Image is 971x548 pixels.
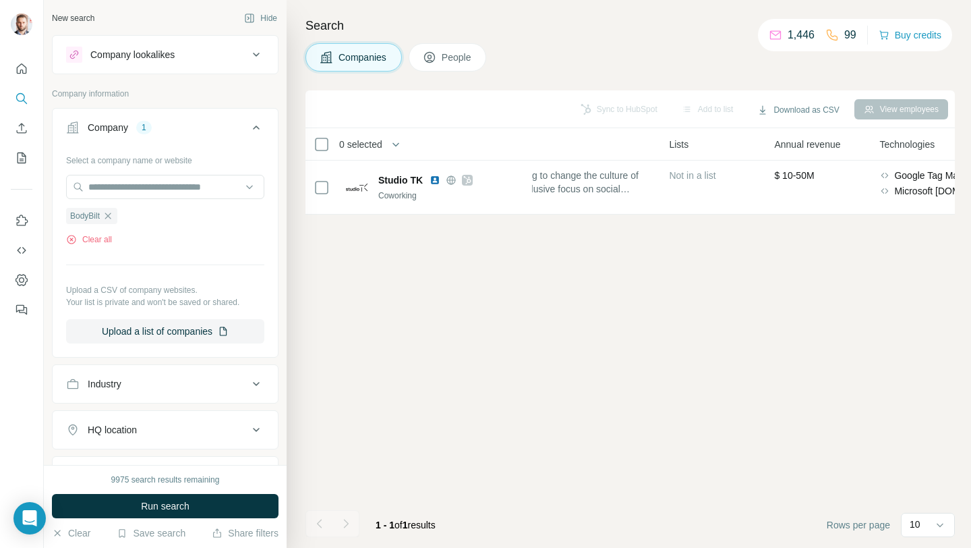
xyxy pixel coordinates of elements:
p: 99 [844,27,856,43]
div: Company lookalikes [90,48,175,61]
h4: Search [305,16,955,35]
div: New search [52,12,94,24]
span: results [376,520,436,530]
button: Use Surfe API [11,238,32,263]
div: Coworking [378,190,524,202]
div: Open Intercom Messenger [13,502,46,535]
span: BodyBilt [70,210,100,222]
span: $ 10-50M [774,170,814,181]
img: Logo of Studio TK [346,177,367,198]
div: Select a company name or website [66,149,264,167]
p: Your list is private and won't be saved or shared. [66,296,264,308]
button: Save search [117,526,185,540]
span: Not in a list [669,170,715,181]
span: People [442,51,473,64]
div: 1 [136,121,152,134]
span: 1 - 1 [376,520,394,530]
div: HQ location [88,423,137,437]
button: Share filters [212,526,278,540]
span: Studio TK [378,173,423,187]
span: Lists [669,138,688,151]
button: Industry [53,368,278,400]
p: Upload a CSV of company websites. [66,284,264,296]
button: Clear [52,526,90,540]
span: 1 [403,520,408,530]
button: HQ location [53,414,278,446]
span: Technologies [879,138,935,151]
button: Dashboard [11,268,32,292]
div: 9975 search results remaining [111,474,220,486]
button: My lists [11,146,32,170]
button: Use Surfe on LinkedIn [11,209,32,233]
span: Rows per page [827,518,890,532]
button: Buy credits [879,26,941,45]
button: Run search [52,494,278,518]
span: Studio TK is helping to change the culture of work. With our exclusive focus on social applicatio... [453,169,653,196]
p: 10 [910,518,920,531]
span: Run search [141,499,189,513]
img: LinkedIn logo [430,175,440,186]
button: Company lookalikes [53,38,278,71]
button: Annual revenue ($) [53,460,278,492]
button: Quick start [11,57,32,81]
p: 1,446 [788,27,815,43]
span: of [394,520,403,530]
button: Hide [235,8,287,28]
button: Company1 [53,111,278,149]
button: Search [11,86,32,111]
div: Company [88,121,128,134]
span: Annual revenue [774,138,840,151]
img: Avatar [11,13,32,35]
button: Download as CSV [748,100,848,120]
span: 0 selected [339,138,382,151]
button: Enrich CSV [11,116,32,140]
p: Company information [52,88,278,100]
button: Upload a list of companies [66,319,264,344]
button: Feedback [11,298,32,322]
span: Companies [339,51,388,64]
button: Clear all [66,234,112,246]
div: Industry [88,377,121,391]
